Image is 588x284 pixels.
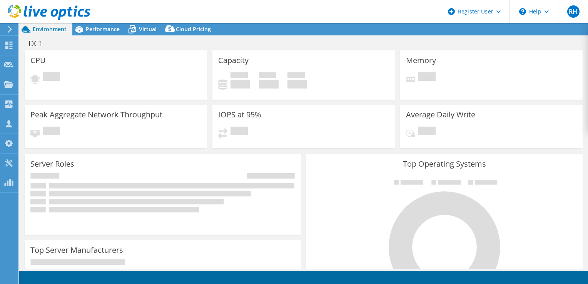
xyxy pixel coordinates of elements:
h3: Peak Aggregate Network Throughput [30,110,162,119]
h4: 0 GiB [231,80,250,89]
span: Pending [418,72,436,83]
span: Free [259,72,276,80]
h3: Top Server Manufacturers [30,246,123,254]
span: Total [287,72,305,80]
h4: 0 GiB [259,80,279,89]
span: Virtual [139,25,157,33]
h3: Top Operating Systems [312,160,577,168]
span: Used [231,72,248,80]
h1: DC1 [25,39,55,48]
span: RH [567,5,580,18]
span: Pending [231,127,248,137]
span: Pending [43,72,60,83]
h3: Memory [406,56,436,65]
span: Pending [43,127,60,137]
span: Pending [418,127,436,137]
h4: 0 GiB [287,80,307,89]
h3: CPU [30,56,46,65]
h3: Average Daily Write [406,110,475,119]
span: Performance [86,25,120,33]
h3: Capacity [218,56,249,65]
span: Environment [33,25,67,33]
h3: IOPS at 95% [218,110,261,119]
span: Cloud Pricing [176,25,211,33]
svg: \n [519,8,526,15]
h3: Server Roles [30,160,74,168]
